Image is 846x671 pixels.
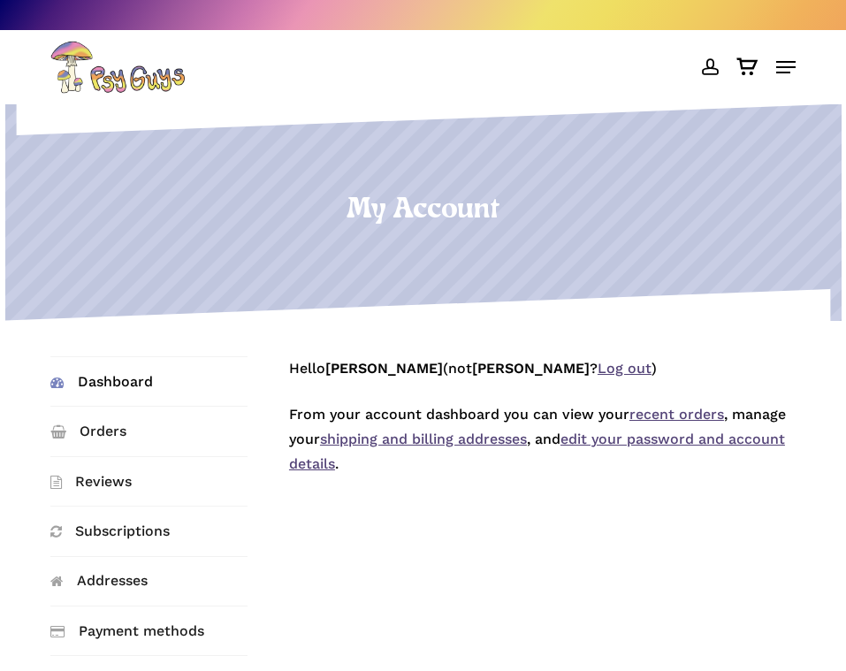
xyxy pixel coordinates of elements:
[50,457,248,506] a: Reviews
[289,402,796,498] p: From your account dashboard you can view your , manage your , and .
[50,41,185,94] img: PsyGuys
[325,360,443,377] strong: [PERSON_NAME]
[728,41,767,94] a: Cart
[50,357,248,406] a: Dashboard
[472,360,590,377] strong: [PERSON_NAME]
[629,406,724,423] a: recent orders
[598,360,652,377] a: Log out
[50,606,248,655] a: Payment methods
[289,356,796,402] p: Hello (not ? )
[50,407,248,455] a: Orders
[776,58,796,76] a: Navigation Menu
[320,431,527,447] a: shipping and billing addresses
[50,507,248,555] a: Subscriptions
[50,557,248,606] a: Addresses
